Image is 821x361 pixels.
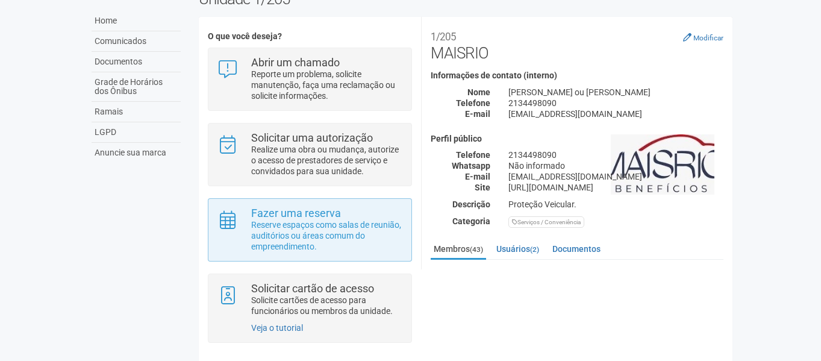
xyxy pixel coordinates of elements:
[431,71,723,80] h4: Informações de contato (interno)
[465,109,490,119] strong: E-mail
[431,240,486,260] a: Membros(43)
[208,32,412,41] h4: O que você deseja?
[452,199,490,209] strong: Descrição
[456,98,490,108] strong: Telefone
[499,199,732,210] div: Proteção Veicular.
[470,245,483,254] small: (43)
[493,240,542,258] a: Usuários(2)
[499,98,732,108] div: 2134498090
[251,69,402,101] p: Reporte um problema, solicite manutenção, faça uma reclamação ou solicite informações.
[92,52,181,72] a: Documentos
[465,172,490,181] strong: E-mail
[431,31,456,43] small: 1/205
[452,161,490,171] strong: Whatsapp
[92,122,181,143] a: LGPD
[456,150,490,160] strong: Telefone
[431,26,723,62] h2: MAISRIO
[217,133,402,177] a: Solicitar uma autorização Realize uma obra ou mudança, autorize o acesso de prestadores de serviç...
[431,134,723,143] h4: Perfil público
[499,108,732,119] div: [EMAIL_ADDRESS][DOMAIN_NAME]
[475,183,490,192] strong: Site
[217,283,402,316] a: Solicitar cartão de acesso Solicite cartões de acesso para funcionários ou membros da unidade.
[251,295,402,316] p: Solicite cartões de acesso para funcionários ou membros da unidade.
[530,245,539,254] small: (2)
[693,34,723,42] small: Modificar
[549,240,604,258] a: Documentos
[499,182,732,193] div: [URL][DOMAIN_NAME]
[251,323,303,333] a: Veja o tutorial
[92,31,181,52] a: Comunicados
[251,282,374,295] strong: Solicitar cartão de acesso
[217,208,402,252] a: Fazer uma reserva Reserve espaços como salas de reunião, auditórios ou áreas comum do empreendime...
[499,160,732,171] div: Não informado
[499,171,732,182] div: [EMAIL_ADDRESS][DOMAIN_NAME]
[499,87,732,98] div: [PERSON_NAME] ou [PERSON_NAME]
[452,216,490,226] strong: Categoria
[611,134,714,195] img: business.png
[92,102,181,122] a: Ramais
[251,207,341,219] strong: Fazer uma reserva
[251,131,373,144] strong: Solicitar uma autorização
[92,143,181,163] a: Anuncie sua marca
[431,269,723,280] strong: Membros
[499,149,732,160] div: 2134498090
[251,219,402,252] p: Reserve espaços como salas de reunião, auditórios ou áreas comum do empreendimento.
[467,87,490,97] strong: Nome
[251,144,402,177] p: Realize uma obra ou mudança, autorize o acesso de prestadores de serviço e convidados para sua un...
[508,216,584,228] div: Serviços / Conveniência
[217,57,402,101] a: Abrir um chamado Reporte um problema, solicite manutenção, faça uma reclamação ou solicite inform...
[251,56,340,69] strong: Abrir um chamado
[683,33,723,42] a: Modificar
[92,11,181,31] a: Home
[92,72,181,102] a: Grade de Horários dos Ônibus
